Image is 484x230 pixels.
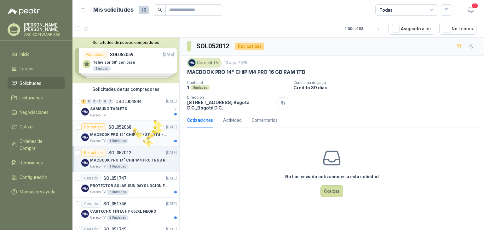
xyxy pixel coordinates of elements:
[108,125,131,129] p: SOL052068
[224,60,247,66] p: 13 ago, 2025
[8,157,65,169] a: Remisiones
[90,190,106,195] p: Caracol TV
[72,83,179,95] div: Solicitudes de tus compradores
[439,23,476,35] button: No Leídos
[187,58,222,68] div: Caracol TV
[81,149,106,156] div: Por cotizar
[97,99,102,104] div: 0
[20,138,59,152] span: Órdenes de Compra
[72,146,179,172] a: Por cotizarSOL052012[DATE] Company LogoMACBOOK PRO 14" CHIP M4 PRO 16 GB RAM 1TBCaracol TV1 Unidades
[465,4,476,16] button: 1
[20,80,41,87] span: Solicitudes
[103,176,126,180] p: SOL051747
[190,85,210,90] div: Unidades
[20,123,34,130] span: Cotizar
[90,164,106,169] p: Caracol TV
[8,48,65,60] a: Inicio
[166,150,177,156] p: [DATE]
[90,132,169,138] p: MACBOOK PRO 14" CHIP M4 / SSD 1TB - 24 GB RAM
[187,80,288,85] p: Cantidad
[81,174,101,182] div: Cerrado
[108,150,131,155] p: SOL052012
[90,113,106,118] p: Caracol TV
[81,185,89,192] img: Company Logo
[107,139,129,144] div: 1 Unidades
[320,185,343,197] button: Cotizar
[235,43,264,50] div: Por cotizar
[107,190,129,195] div: 2 Unidades
[285,173,379,180] h3: No has enviado cotizaciones a esta solicitud
[196,41,230,51] h3: SOL052012
[166,99,177,105] p: [DATE]
[108,99,113,104] div: 0
[24,23,65,32] p: [PERSON_NAME] [PERSON_NAME]
[81,133,89,141] img: Company Logo
[379,7,393,14] div: Todas
[81,123,106,131] div: Por cotizar
[252,117,278,124] div: Comentarios
[81,200,101,208] div: Cerrado
[20,94,43,101] span: Licitaciones
[87,99,91,104] div: 0
[103,99,107,104] div: 0
[92,99,97,104] div: 0
[20,65,33,72] span: Tareas
[103,202,126,206] p: SOL051746
[166,201,177,207] p: [DATE]
[90,139,106,144] p: Caracol TV
[187,69,305,75] p: MACBOOK PRO 14" CHIP M4 PRO 16 GB RAM 1TB
[158,8,162,12] span: search
[115,99,141,104] p: GSOL004894
[293,85,481,90] p: Crédito 30 días
[166,124,177,130] p: [DATE]
[20,188,55,195] span: Manuales y ayuda
[8,186,65,198] a: Manuales y ayuda
[90,215,106,220] p: Caracol TV
[81,98,178,118] a: 2 0 0 0 0 0 GSOL004894[DATE] Company LogoSAMSUNG TABLETSCaracol TV
[8,77,65,89] a: Solicitudes
[187,100,275,110] p: [STREET_ADDRESS] Bogotá D.C. , Bogotá D.C.
[166,175,177,181] p: [DATE]
[81,159,89,167] img: Company Logo
[8,135,65,154] a: Órdenes de Compra
[20,109,49,116] span: Negociaciones
[471,3,478,9] span: 1
[139,6,149,14] span: 15
[107,164,129,169] div: 1 Unidades
[81,210,89,218] img: Company Logo
[81,99,86,104] div: 2
[72,198,179,223] a: CerradoSOL051746[DATE] Company LogoCARTUCHO TINTA HP 667XL NEGROCaracol TV2 Unidades
[90,183,169,189] p: PROTECTOR SOLAR SUN DAYS LOCION FPS 50 CAJA X 24 UN
[345,24,383,34] div: 1 - 50 de 103
[389,23,434,35] button: Asignado a mi
[8,171,65,183] a: Configuración
[293,80,481,85] p: Condición de pago
[8,106,65,118] a: Negociaciones
[93,5,134,15] h1: Mis solicitudes
[24,33,65,37] p: ARC SOFTWARE SAS
[90,157,169,163] p: MACBOOK PRO 14" CHIP M4 PRO 16 GB RAM 1TB
[20,159,43,166] span: Remisiones
[8,8,40,15] img: Logo peakr
[187,95,275,100] p: Dirección
[81,108,89,115] img: Company Logo
[90,209,156,215] p: CARTUCHO TINTA HP 667XL NEGRO
[90,106,127,112] p: SAMSUNG TABLETS
[107,215,129,220] div: 2 Unidades
[187,117,213,124] div: Cotizaciones
[75,40,177,45] button: Solicitudes de nuevos compradores
[188,59,195,66] img: Company Logo
[8,92,65,104] a: Licitaciones
[72,38,179,83] div: Solicitudes de nuevos compradoresPor cotizarSOL052059[DATE] Televisor 50" con base1 unidadPor cot...
[72,172,179,198] a: CerradoSOL051747[DATE] Company LogoPROTECTOR SOLAR SUN DAYS LOCION FPS 50 CAJA X 24 UNCaracol TV2...
[8,121,65,133] a: Cotizar
[72,121,179,146] a: Por cotizarSOL052068[DATE] Company LogoMACBOOK PRO 14" CHIP M4 / SSD 1TB - 24 GB RAMCaracol TV1 U...
[20,51,30,58] span: Inicio
[223,117,242,124] div: Actividad
[8,63,65,75] a: Tareas
[187,85,189,90] p: 1
[20,174,47,181] span: Configuración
